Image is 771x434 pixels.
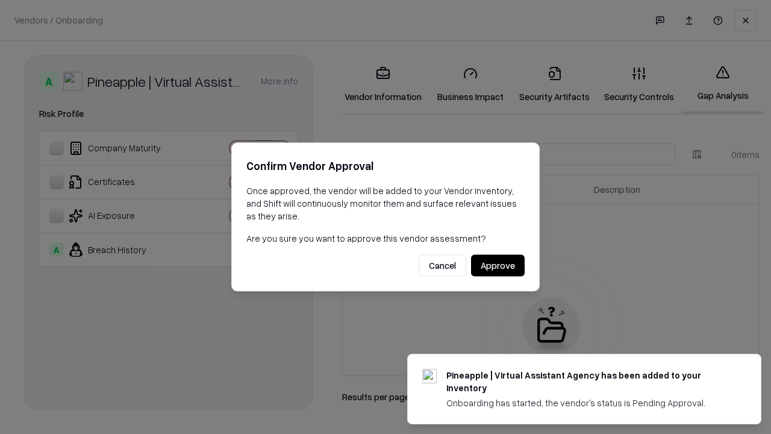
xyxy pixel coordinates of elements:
[471,255,525,277] button: Approve
[246,157,525,175] h2: Confirm Vendor Approval
[419,255,466,277] button: Cancel
[246,232,525,245] p: Are you sure you want to approve this vendor assessment?
[422,369,437,383] img: trypineapple.com
[446,397,732,409] div: Onboarding has started, the vendor's status is Pending Approval.
[246,184,525,222] p: Once approved, the vendor will be added to your Vendor Inventory, and Shift will continuously mon...
[446,369,732,394] div: Pineapple | Virtual Assistant Agency has been added to your inventory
